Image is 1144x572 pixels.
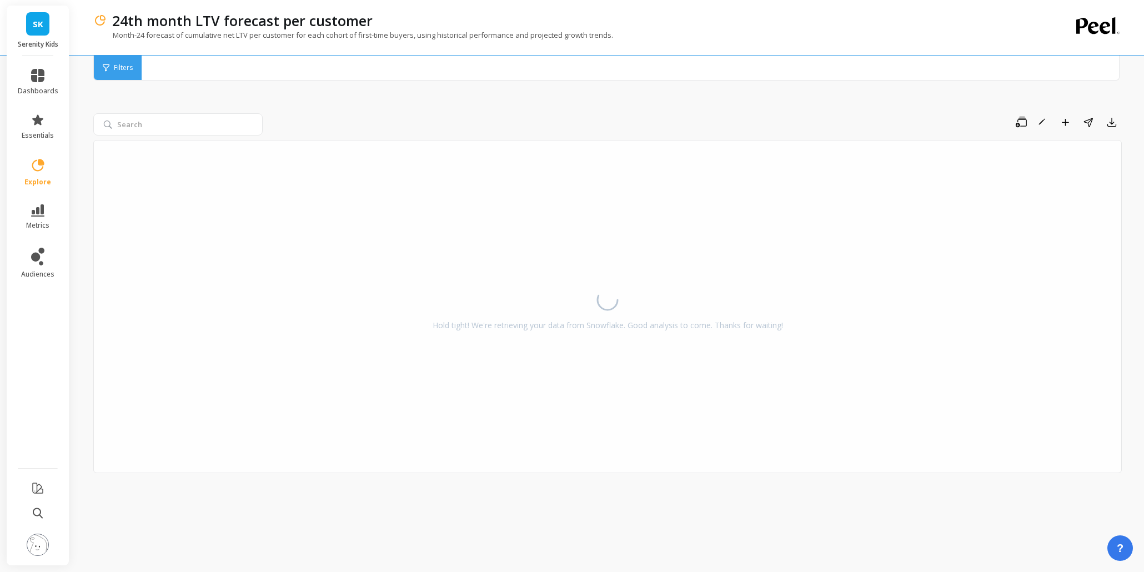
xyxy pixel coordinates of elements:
[27,534,49,556] img: profile picture
[1107,535,1133,561] button: ?
[93,14,107,27] img: header icon
[21,270,54,279] span: audiences
[24,178,51,187] span: explore
[18,40,58,49] p: Serenity Kids
[112,11,373,30] p: 24th month LTV forecast per customer
[26,221,49,230] span: metrics
[22,131,54,140] span: essentials
[433,320,783,331] div: Hold tight! We're retrieving your data from Snowflake. Good analysis to come. Thanks for waiting!
[114,63,133,72] span: Filters
[18,87,58,96] span: dashboards
[33,18,43,31] span: SK
[93,30,613,40] p: Month-24 forecast of cumulative net LTV per customer for each cohort of first-time buyers, using ...
[93,113,263,136] input: Search
[1117,540,1123,556] span: ?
